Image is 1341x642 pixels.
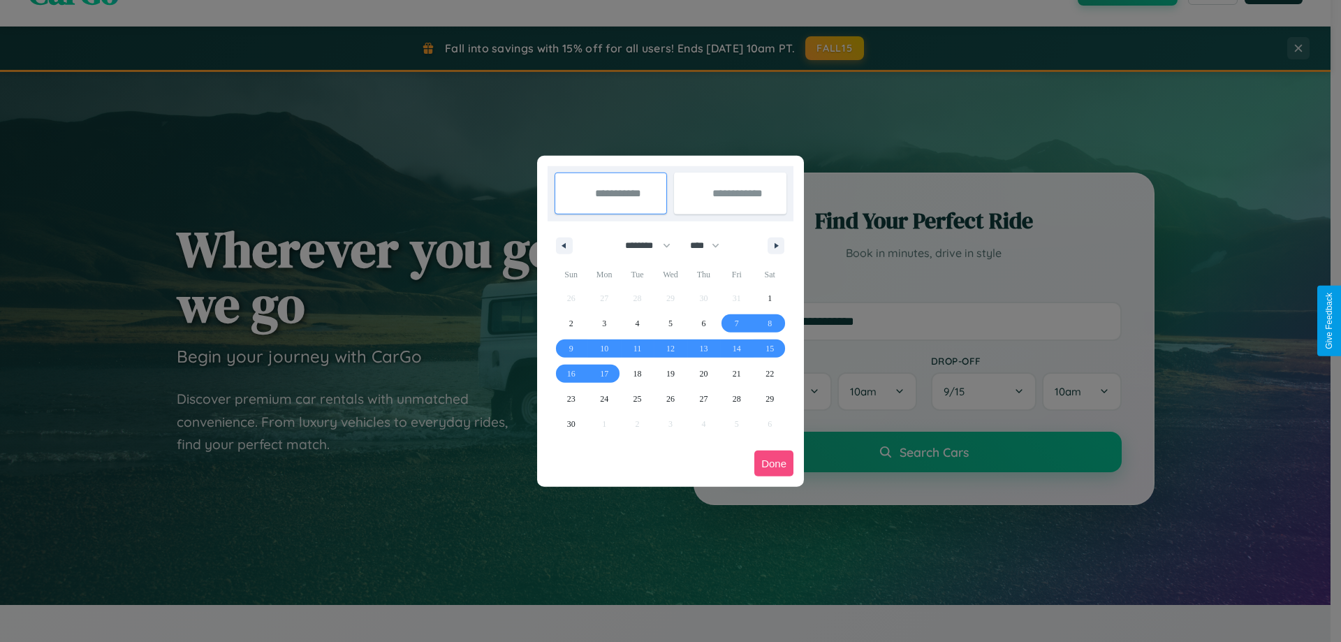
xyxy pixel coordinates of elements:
button: 25 [621,386,654,411]
button: 2 [555,311,587,336]
button: 24 [587,386,620,411]
button: 3 [587,311,620,336]
button: 14 [720,336,753,361]
span: 20 [699,361,708,386]
span: 16 [567,361,576,386]
span: 17 [600,361,608,386]
button: 12 [654,336,687,361]
span: 4 [636,311,640,336]
button: 20 [687,361,720,386]
span: 6 [701,311,705,336]
button: 13 [687,336,720,361]
button: 26 [654,386,687,411]
span: Tue [621,263,654,286]
button: 10 [587,336,620,361]
button: 7 [720,311,753,336]
button: 29 [754,386,786,411]
button: 8 [754,311,786,336]
button: 21 [720,361,753,386]
span: 9 [569,336,573,361]
button: 17 [587,361,620,386]
span: 10 [600,336,608,361]
button: 18 [621,361,654,386]
span: 29 [765,386,774,411]
button: 27 [687,386,720,411]
div: Give Feedback [1324,293,1334,349]
span: 1 [768,286,772,311]
button: Done [754,451,793,476]
button: 9 [555,336,587,361]
button: 16 [555,361,587,386]
span: 5 [668,311,673,336]
button: 23 [555,386,587,411]
span: Sun [555,263,587,286]
span: Sat [754,263,786,286]
span: 26 [666,386,675,411]
span: 25 [633,386,642,411]
span: 15 [765,336,774,361]
span: 27 [699,386,708,411]
span: 3 [602,311,606,336]
span: 8 [768,311,772,336]
button: 5 [654,311,687,336]
button: 11 [621,336,654,361]
span: 23 [567,386,576,411]
button: 28 [720,386,753,411]
span: 19 [666,361,675,386]
span: 13 [699,336,708,361]
span: Wed [654,263,687,286]
button: 22 [754,361,786,386]
span: 7 [735,311,739,336]
button: 1 [754,286,786,311]
button: 15 [754,336,786,361]
span: Thu [687,263,720,286]
span: 22 [765,361,774,386]
button: 19 [654,361,687,386]
span: 24 [600,386,608,411]
button: 4 [621,311,654,336]
span: 21 [733,361,741,386]
span: 11 [633,336,642,361]
span: 18 [633,361,642,386]
span: Mon [587,263,620,286]
span: Fri [720,263,753,286]
span: 12 [666,336,675,361]
span: 28 [733,386,741,411]
span: 14 [733,336,741,361]
span: 30 [567,411,576,437]
span: 2 [569,311,573,336]
button: 6 [687,311,720,336]
button: 30 [555,411,587,437]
